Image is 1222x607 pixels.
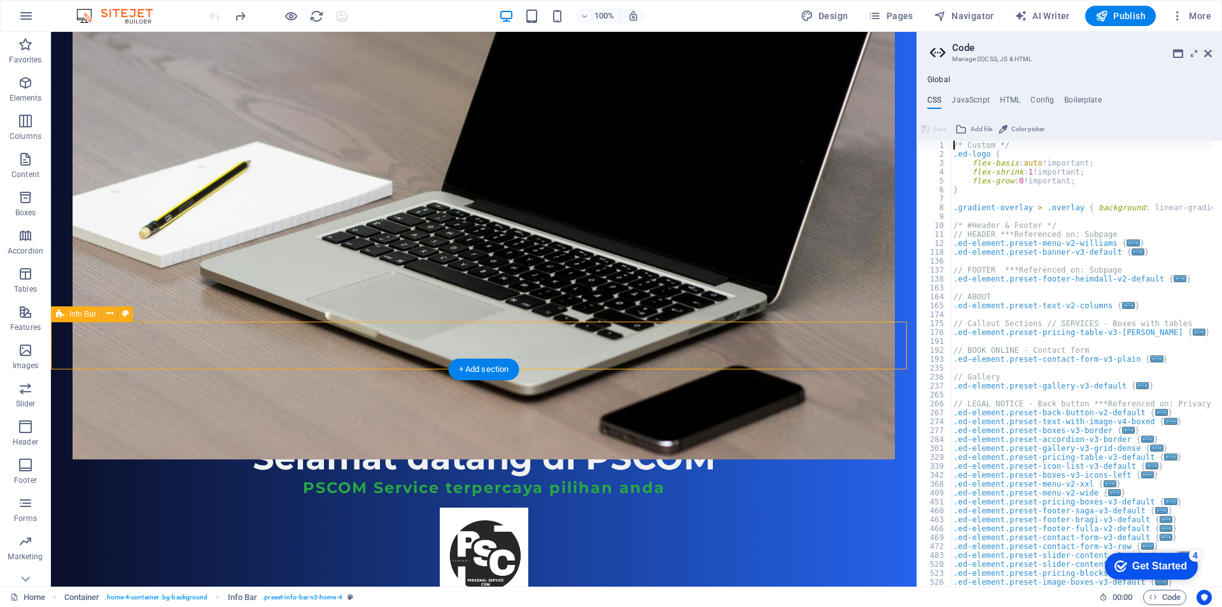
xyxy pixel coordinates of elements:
[927,75,950,85] h4: Global
[594,8,615,24] h6: 100%
[10,6,103,33] div: Get Started 4 items remaining, 20% complete
[918,141,952,150] div: 1
[918,310,952,319] div: 174
[14,475,37,485] p: Footer
[38,14,92,25] div: Get Started
[73,8,169,24] img: Editor Logo
[918,506,952,515] div: 460
[1064,96,1102,110] h4: Boilerplate
[971,122,992,137] span: Add file
[1151,355,1163,362] span: ...
[1104,480,1116,487] span: ...
[8,246,43,256] p: Accordion
[8,552,43,562] p: Marketing
[953,122,994,137] button: Add file
[1146,462,1158,469] span: ...
[918,150,952,159] div: 2
[952,96,989,110] h4: JavaScript
[1108,489,1121,496] span: ...
[104,590,207,605] span: . home-4-container .bg-background
[232,8,248,24] button: redo
[918,319,952,328] div: 175
[918,578,952,587] div: 526
[1085,6,1156,26] button: Publish
[918,283,952,292] div: 163
[1113,590,1132,605] span: 00 00
[918,542,952,551] div: 472
[1009,6,1075,26] button: AI Writer
[15,208,36,218] p: Boxes
[628,10,639,22] i: On resize automatically adjust zoom level to fit chosen device.
[952,54,1186,65] h3: Manage (S)CSS, JS & HTML
[918,524,952,533] div: 466
[1160,516,1172,523] span: ...
[233,9,248,24] i: Redo: Add element (Ctrl+Y, ⌘+Y)
[918,203,952,212] div: 8
[918,266,952,275] div: 137
[918,292,952,301] div: 164
[1165,418,1177,425] span: ...
[918,248,952,257] div: 118
[918,435,952,444] div: 284
[918,346,952,355] div: 192
[1165,453,1177,461] span: ...
[918,489,952,497] div: 409
[997,122,1046,137] button: Color picker
[1030,96,1054,110] h4: Config
[348,594,353,601] i: This element is a customizable preset
[1193,329,1205,336] span: ...
[14,513,37,524] p: Forms
[918,444,952,453] div: 301
[69,310,96,318] span: Info Bar
[918,337,952,346] div: 191
[262,590,342,605] span: . preset-info-bar-v3-home-4
[863,6,918,26] button: Pages
[1136,382,1149,389] span: ...
[918,497,952,506] div: 451
[918,399,952,408] div: 266
[1121,592,1123,602] span: :
[918,426,952,435] div: 277
[918,221,952,230] div: 10
[1174,275,1186,282] span: ...
[1015,10,1070,22] span: AI Writer
[94,3,107,15] div: 4
[1151,445,1163,452] span: ...
[918,185,952,194] div: 6
[934,10,994,22] span: Navigator
[929,6,999,26] button: Navigator
[918,408,952,417] div: 267
[283,8,298,24] button: Click here to leave preview mode and continue editing
[1141,543,1154,550] span: ...
[927,96,941,110] h4: CSS
[918,194,952,203] div: 7
[10,131,41,141] p: Columns
[10,590,45,605] a: Click to cancel selection. Double-click to open Pages
[918,551,952,560] div: 483
[918,364,952,373] div: 235
[13,437,38,447] p: Header
[796,6,853,26] div: Design (Ctrl+Alt+Y)
[1160,534,1172,541] span: ...
[10,322,41,332] p: Features
[1011,122,1044,137] span: Color picker
[918,533,952,542] div: 469
[918,239,952,248] div: 12
[918,230,952,239] div: 11
[918,569,952,578] div: 523
[10,93,42,103] p: Elements
[801,10,848,22] span: Design
[918,480,952,489] div: 368
[918,462,952,471] div: 339
[918,257,952,266] div: 136
[1165,498,1177,505] span: ...
[1155,409,1168,416] span: ...
[1000,96,1021,110] h4: HTML
[1132,248,1144,255] span: ...
[1141,436,1154,443] span: ...
[918,159,952,168] div: 3
[1141,471,1154,478] span: ...
[1095,10,1146,22] span: Publish
[918,560,952,569] div: 520
[918,301,952,310] div: 165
